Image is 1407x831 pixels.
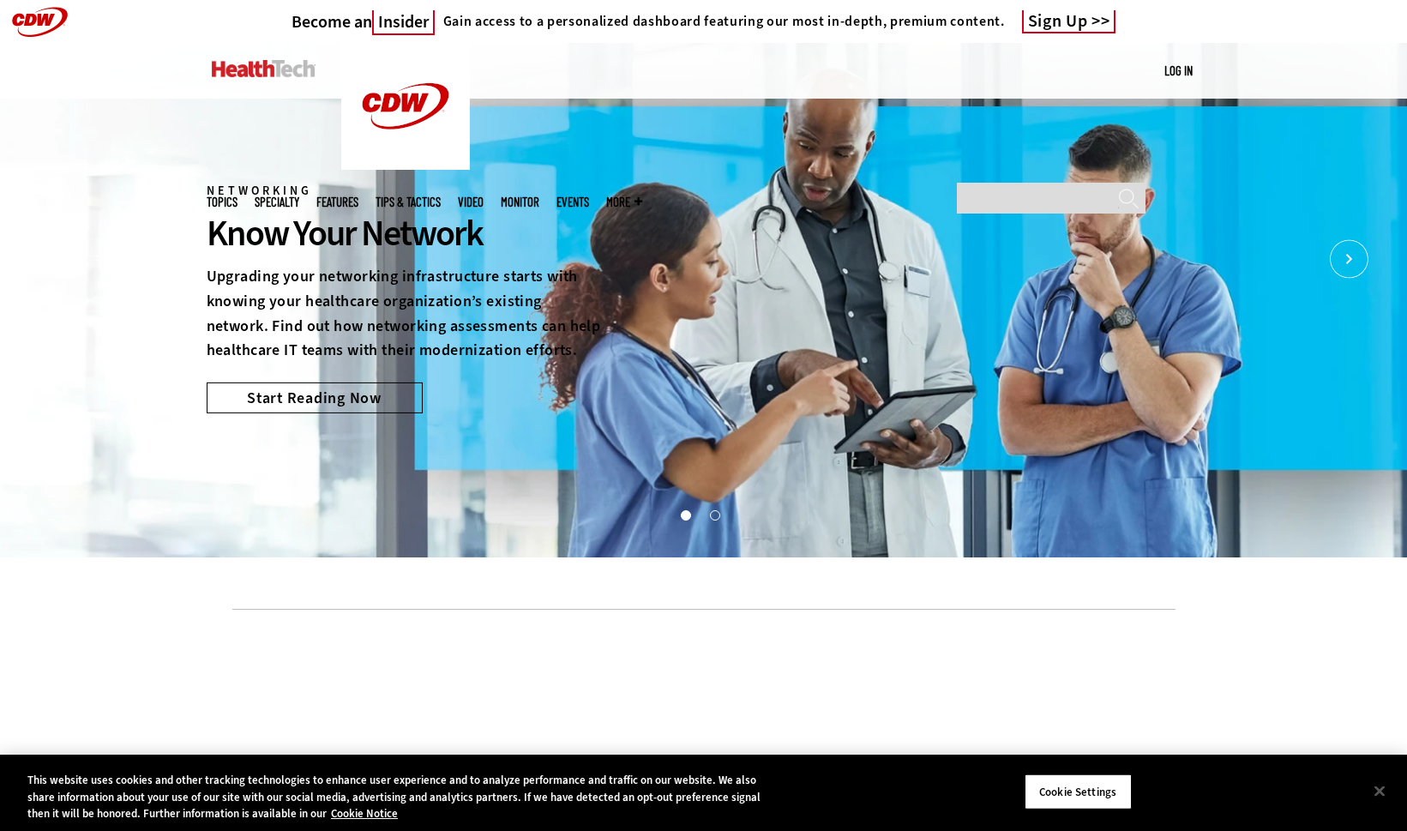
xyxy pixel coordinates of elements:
[376,196,441,208] a: Tips & Tactics
[1022,10,1116,33] a: Sign Up
[681,510,689,519] button: 1 of 2
[207,264,604,363] p: Upgrading your networking infrastructure starts with knowing your healthcare organization’s exist...
[27,772,774,822] div: This website uses cookies and other tracking technologies to enhance user experience and to analy...
[392,635,1016,713] iframe: advertisement
[212,60,316,77] img: Home
[556,196,589,208] a: Events
[341,156,470,174] a: CDW
[331,806,398,821] a: More information about your privacy
[458,196,484,208] a: Video
[435,13,1005,30] a: Gain access to a personalized dashboard featuring our most in-depth, premium content.
[207,196,238,208] span: Topics
[292,11,435,33] a: Become anInsider
[207,210,604,256] div: Know Your Network
[316,196,358,208] a: Features
[1361,772,1398,810] button: Close
[1164,62,1193,80] div: User menu
[255,196,299,208] span: Specialty
[207,382,423,413] a: Start Reading Now
[372,10,435,35] span: Insider
[1164,63,1193,78] a: Log in
[606,196,642,208] span: More
[501,196,539,208] a: MonITor
[1330,240,1368,279] button: Next
[443,13,1005,30] h4: Gain access to a personalized dashboard featuring our most in-depth, premium content.
[39,240,77,279] button: Prev
[1025,774,1132,810] button: Cookie Settings
[710,510,719,519] button: 2 of 2
[292,11,435,33] h3: Become an
[341,43,470,170] img: Home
